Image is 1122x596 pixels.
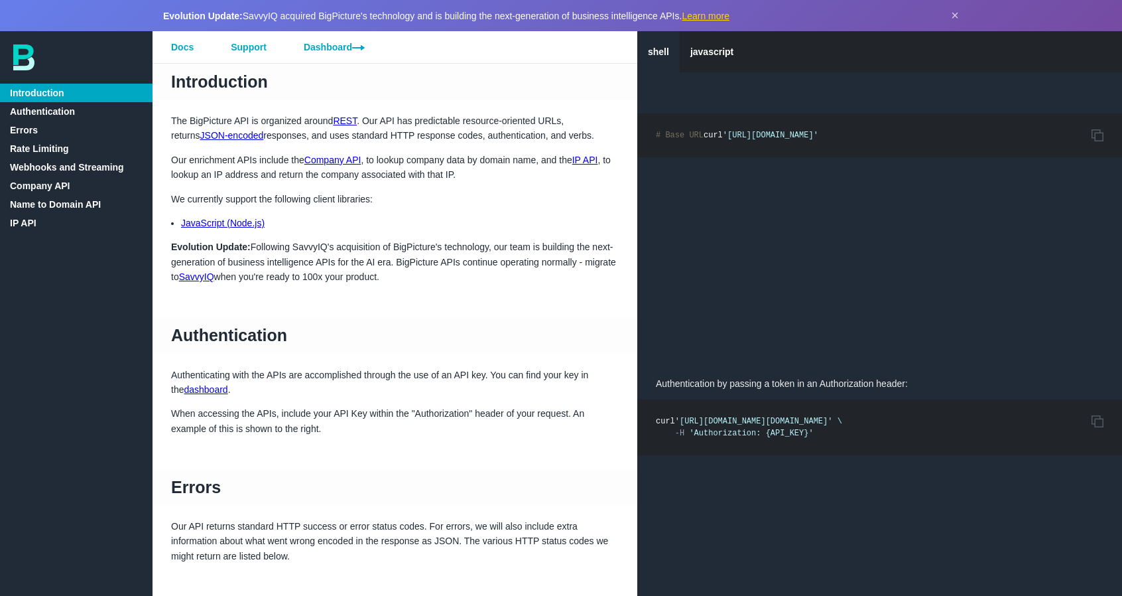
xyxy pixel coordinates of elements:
code: curl [656,417,842,438]
a: Docs [153,31,212,63]
span: 'Authorization: {API_KEY}' [689,429,813,438]
p: Our enrichment APIs include the , to lookup company data by domain name, and the , to lookup an I... [153,153,637,183]
p: We currently support the following client libraries: [153,192,637,206]
a: IP API [572,155,598,165]
a: Company API [304,155,361,165]
h1: Authentication [153,318,637,354]
p: The BigPicture API is organized around . Our API has predictable resource-oriented URLs, returns ... [153,113,637,143]
span: '[URL][DOMAIN_NAME]' [723,131,818,140]
span: -H [675,429,684,438]
span: \ [838,417,842,426]
h1: Errors [153,469,637,505]
a: Dashboard [285,31,383,63]
a: javascript [680,31,744,72]
a: Support [212,31,285,63]
a: JSON-encoded [200,130,264,141]
strong: Evolution Update: [171,242,251,252]
p: Our API returns standard HTTP success or error status codes. For errors, we will also include ext... [153,519,637,563]
h1: Introduction [153,64,637,100]
span: '[URL][DOMAIN_NAME][DOMAIN_NAME]' [675,417,833,426]
p: Authenticating with the APIs are accomplished through the use of an API key. You can find your ke... [153,368,637,398]
p: Authentication by passing a token in an Authorization header: [637,368,1122,400]
span: # Base URL [656,131,704,140]
p: Following SavvyIQ's acquisition of BigPicture's technology, our team is building the next-generat... [153,240,637,284]
a: REST [333,115,357,126]
strong: Evolution Update: [163,11,243,21]
button: Dismiss announcement [951,8,959,23]
img: bp-logo-B-teal.svg [13,44,34,70]
a: Learn more [682,11,729,21]
a: SavvyIQ [179,271,214,282]
a: dashboard [184,384,227,395]
span: SavvyIQ acquired BigPicture's technology and is building the next-generation of business intellig... [163,11,729,21]
code: curl [656,131,818,140]
p: When accessing the APIs, include your API Key within the "Authorization" header of your request. ... [153,406,637,436]
a: shell [637,31,680,72]
a: JavaScript (Node.js) [181,218,265,228]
